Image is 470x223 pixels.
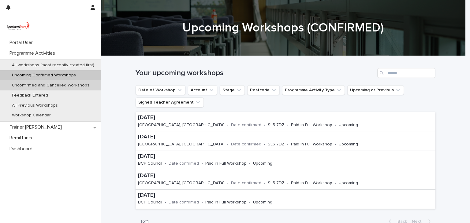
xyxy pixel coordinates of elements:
[136,97,204,107] button: Signed Teacher Agreement
[7,113,56,118] p: Workshop Calendar
[201,161,203,166] p: •
[227,181,229,186] p: •
[138,200,162,205] p: BCP Council
[291,142,332,147] p: Paid in Full Workshop
[138,181,225,186] p: [GEOGRAPHIC_DATA], [GEOGRAPHIC_DATA]
[339,142,358,147] p: Upcoming
[7,93,53,98] p: Feedback Entered
[165,161,166,166] p: •
[138,134,375,141] p: [DATE]
[165,200,166,205] p: •
[347,85,404,95] button: Upcoming or Previous
[291,181,332,186] p: Paid in Full Workshop
[138,153,289,160] p: [DATE]
[138,161,162,166] p: BCP Council
[377,68,435,78] input: Search
[335,142,336,147] p: •
[136,190,435,209] a: [DATE]BCP Council•Date confirmed•Paid in Full Workshop•Upcoming
[253,200,272,205] p: Upcoming
[247,85,280,95] button: Postcode
[253,161,272,166] p: Upcoming
[335,181,336,186] p: •
[138,115,375,121] p: [DATE]
[339,122,358,128] p: Upcoming
[5,20,32,32] img: UVamC7uQTJC0k9vuxGLS
[138,122,225,128] p: [GEOGRAPHIC_DATA], [GEOGRAPHIC_DATA]
[7,124,67,130] p: Trainer [PERSON_NAME]
[7,40,38,46] p: Portal User
[227,122,229,128] p: •
[291,122,332,128] p: Paid in Full Workshop
[169,161,199,166] p: Date confirmed
[264,181,265,186] p: •
[138,192,289,199] p: [DATE]
[133,20,433,35] h1: Upcoming Workshops (CONFIRMED)
[136,131,435,151] a: [DATE][GEOGRAPHIC_DATA], [GEOGRAPHIC_DATA]•Date confirmed•SL5 7DZ•Paid in Full Workshop•Upcoming
[169,200,199,205] p: Date confirmed
[7,135,39,141] p: Remittance
[201,200,203,205] p: •
[249,161,251,166] p: •
[7,73,81,78] p: Upcoming Confirmed Workshops
[220,85,245,95] button: Stage
[7,50,60,56] p: Programme Activities
[136,170,435,189] a: [DATE][GEOGRAPHIC_DATA], [GEOGRAPHIC_DATA]•Date confirmed•SL5 7DZ•Paid in Full Workshop•Upcoming
[287,142,289,147] p: •
[268,122,285,128] p: SL5 7DZ
[136,112,435,131] a: [DATE][GEOGRAPHIC_DATA], [GEOGRAPHIC_DATA]•Date confirmed•SL5 7DZ•Paid in Full Workshop•Upcoming
[335,122,336,128] p: •
[268,142,285,147] p: SL5 7DZ
[282,85,345,95] button: Programme Activity Type
[231,122,261,128] p: Date confirmed
[7,146,37,152] p: Dashboard
[227,142,229,147] p: •
[231,181,261,186] p: Date confirmed
[7,63,99,68] p: All workshops (most recently created first)
[205,200,247,205] p: Paid in Full Workshop
[138,173,375,179] p: [DATE]
[136,85,185,95] button: Date of Workshop
[231,142,261,147] p: Date confirmed
[205,161,247,166] p: Paid in Full Workshop
[268,181,285,186] p: SL5 7DZ
[136,69,375,78] h1: Your upcoming workshops
[287,181,289,186] p: •
[287,122,289,128] p: •
[339,181,358,186] p: Upcoming
[138,142,225,147] p: [GEOGRAPHIC_DATA], [GEOGRAPHIC_DATA]
[264,122,265,128] p: •
[264,142,265,147] p: •
[7,103,63,108] p: All Previous Workshops
[7,83,94,88] p: Unconfirmed and Cancelled Workshops
[136,151,435,170] a: [DATE]BCP Council•Date confirmed•Paid in Full Workshop•Upcoming
[249,200,251,205] p: •
[188,85,217,95] button: Account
